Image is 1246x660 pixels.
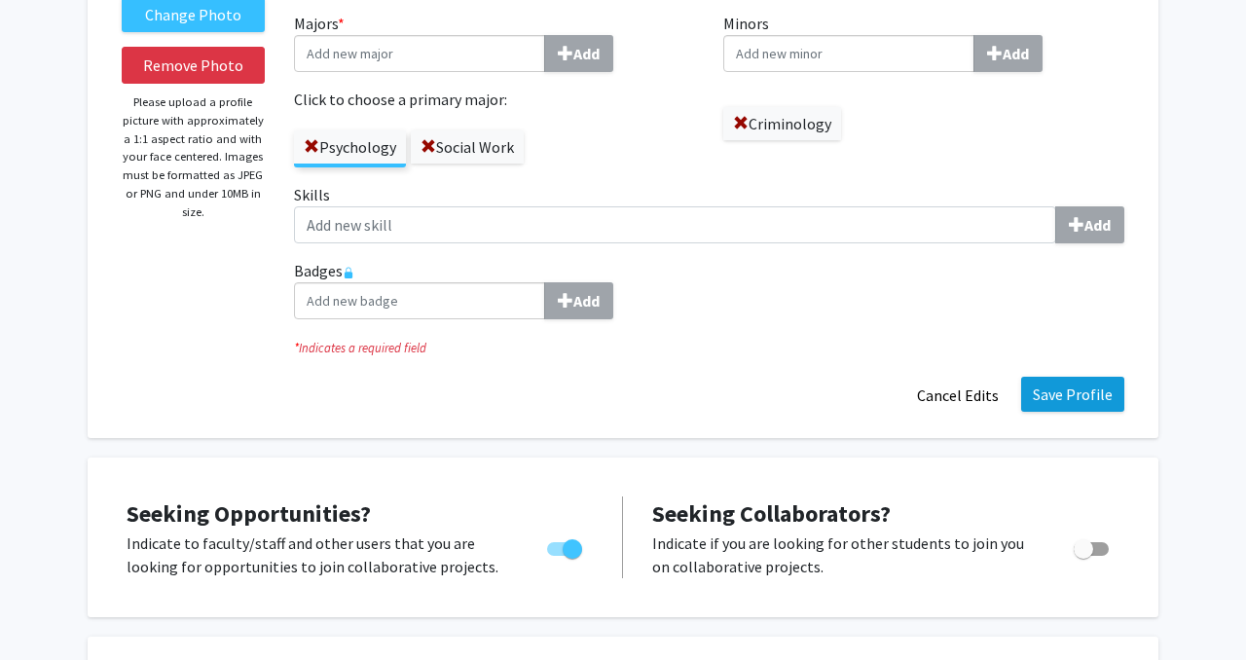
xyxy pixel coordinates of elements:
b: Add [1084,215,1111,235]
label: Social Work [411,130,524,164]
i: Indicates a required field [294,339,1124,357]
button: Badges [544,282,613,319]
span: Seeking Collaborators? [652,498,891,529]
label: Skills [294,183,1124,243]
label: Criminology [723,107,841,140]
b: Add [573,291,600,311]
input: MinorsAdd [723,35,974,72]
b: Add [1003,44,1029,63]
label: Minors [723,12,1124,72]
iframe: Chat [15,572,83,645]
p: Indicate if you are looking for other students to join you on collaborative projects. [652,532,1037,578]
label: Psychology [294,130,406,164]
button: Save Profile [1021,377,1124,412]
input: SkillsAdd [294,206,1056,243]
button: Skills [1055,206,1124,243]
label: Majors [294,12,695,72]
button: Majors* [544,35,613,72]
b: Add [573,44,600,63]
label: Badges [294,259,1124,319]
label: Click to choose a primary major: [294,88,695,111]
button: Remove Photo [122,47,265,84]
input: BadgesAdd [294,282,545,319]
span: Seeking Opportunities? [127,498,371,529]
p: Please upload a profile picture with approximately a 1:1 aspect ratio and with your face centered... [122,93,265,221]
button: Cancel Edits [904,377,1011,414]
div: Toggle [1066,532,1119,561]
p: Indicate to faculty/staff and other users that you are looking for opportunities to join collabor... [127,532,510,578]
input: Majors*Add [294,35,545,72]
div: Toggle [539,532,593,561]
button: Minors [973,35,1043,72]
